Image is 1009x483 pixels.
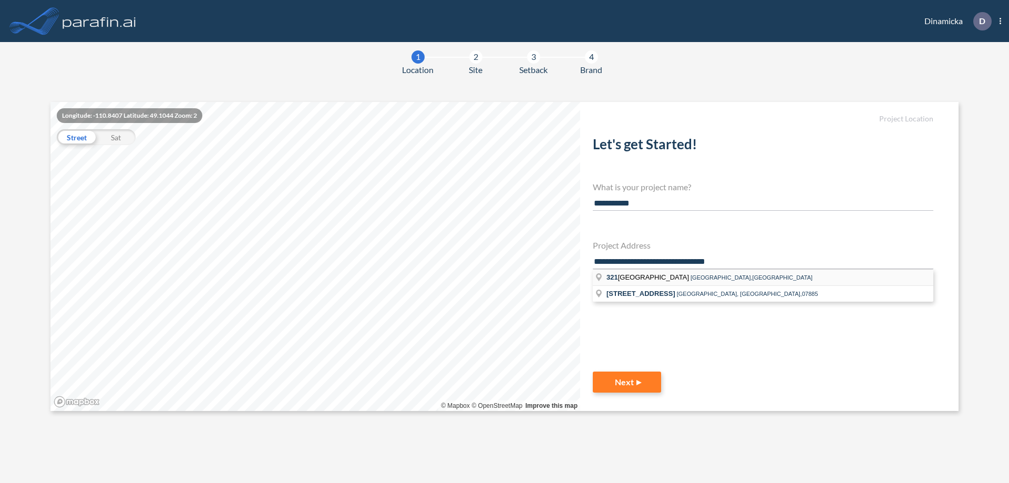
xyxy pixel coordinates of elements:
a: Improve this map [526,402,578,409]
div: Sat [96,129,136,145]
span: Setback [519,64,548,76]
div: 2 [469,50,482,64]
div: Longitude: -110.8407 Latitude: 49.1044 Zoom: 2 [57,108,202,123]
div: 4 [585,50,598,64]
span: Site [469,64,482,76]
div: Dinamicka [909,12,1001,30]
a: Mapbox homepage [54,396,100,408]
canvas: Map [50,102,580,411]
a: Mapbox [441,402,470,409]
div: 1 [411,50,425,64]
span: [STREET_ADDRESS] [606,290,675,297]
img: logo [60,11,138,32]
span: [GEOGRAPHIC_DATA],[GEOGRAPHIC_DATA] [691,274,812,281]
div: Street [57,129,96,145]
h5: Project Location [593,115,933,124]
span: Location [402,64,434,76]
button: Next [593,372,661,393]
div: 3 [527,50,540,64]
span: [GEOGRAPHIC_DATA] [606,273,691,281]
span: [GEOGRAPHIC_DATA], [GEOGRAPHIC_DATA],07885 [677,291,818,297]
h2: Let's get Started! [593,136,933,157]
h4: What is your project name? [593,182,933,192]
h4: Project Address [593,240,933,250]
p: D [979,16,985,26]
span: Brand [580,64,602,76]
span: 321 [606,273,618,281]
a: OpenStreetMap [471,402,522,409]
